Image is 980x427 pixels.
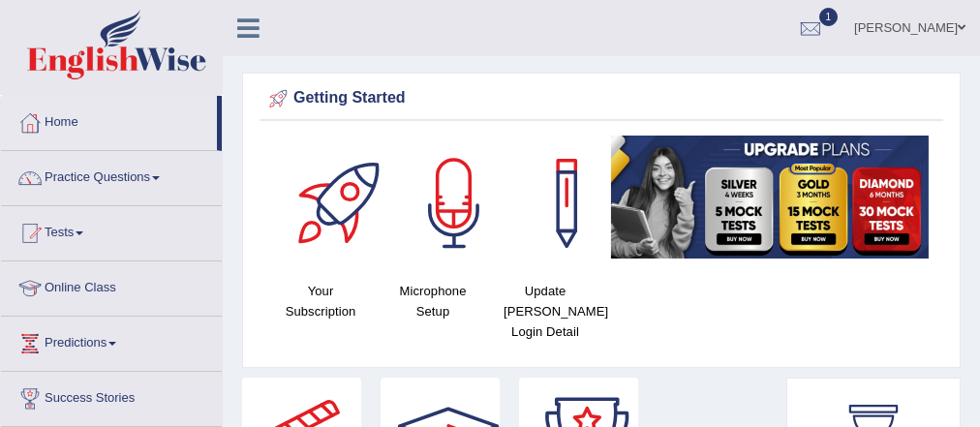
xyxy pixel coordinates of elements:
[1,96,217,144] a: Home
[1,151,222,199] a: Practice Questions
[264,84,938,113] div: Getting Started
[1,206,222,255] a: Tests
[1,372,222,420] a: Success Stories
[499,281,592,342] h4: Update [PERSON_NAME] Login Detail
[1,261,222,310] a: Online Class
[611,136,929,259] img: small5.jpg
[274,281,367,321] h4: Your Subscription
[386,281,479,321] h4: Microphone Setup
[819,8,839,26] span: 1
[1,317,222,365] a: Predictions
